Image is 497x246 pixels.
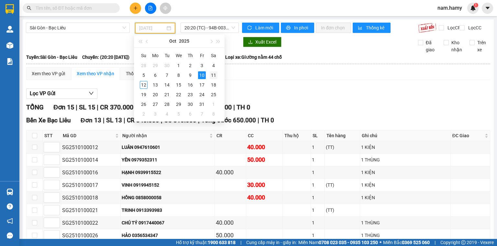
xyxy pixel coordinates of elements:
button: caret-down [482,3,493,14]
div: 16 [186,81,194,89]
div: 1 [175,62,182,69]
span: Hỗ trợ kỹ thuật: [176,239,236,246]
th: Sa [208,50,219,61]
div: SG2510100021 [62,206,119,214]
img: warehouse-icon [6,42,13,49]
td: 2025-10-25 [208,90,219,99]
div: 1 THÙNG [361,156,449,163]
span: nam.hamy [432,4,467,12]
span: CR 370.000 [100,103,133,111]
div: 30.000 [247,180,282,190]
th: STT [43,130,61,141]
th: Th [184,50,196,61]
th: Thu hộ [283,130,311,141]
div: SG2510100018 [62,194,119,202]
button: plus [130,3,141,14]
th: Ghi chú [360,130,451,141]
span: copyright [461,240,466,245]
div: 23 [186,91,194,98]
div: 8 [210,110,217,118]
td: 2025-10-03 [196,61,208,70]
div: Xem theo VP nhận [77,70,114,77]
span: Loại xe: Giường nằm 44 chỗ [225,54,282,61]
div: TRINH 0913393983 [122,207,214,214]
td: 2025-10-26 [138,99,149,109]
td: 2025-09-28 [138,61,149,70]
div: 2 [186,62,194,69]
th: Fr [196,50,208,61]
td: 2025-11-03 [149,109,161,119]
td: SG2510100021 [61,204,121,217]
span: plus [133,6,138,10]
div: 1 [312,156,323,163]
div: 19 [140,91,148,98]
span: Đơn 15 [53,103,74,111]
span: Miền Bắc [383,239,430,246]
img: warehouse-icon [6,189,13,195]
td: 2025-11-07 [196,109,208,119]
span: Thống kê [366,24,385,31]
div: SG2510100016 [62,169,119,177]
td: 2025-10-31 [196,99,208,109]
div: 4 [210,62,217,69]
span: Mã GD [63,132,114,139]
button: Lọc VP Gửi [26,88,97,99]
button: printerIn phơi [281,23,314,33]
div: 28 [140,62,148,69]
div: VINH 0919945152 [122,181,214,189]
div: SG2510100017 [62,181,119,189]
div: 29 [151,62,159,69]
button: syncLàm mới [242,23,279,33]
div: 1 [210,100,217,108]
td: 2025-11-02 [138,109,149,119]
span: Trên xe [475,39,491,53]
td: 2025-10-23 [184,90,196,99]
td: SG2510100012 [61,141,121,154]
span: Đơn 13 [81,117,101,124]
div: 11 [210,71,217,79]
td: SG2510100014 [61,154,121,166]
td: SG2510100018 [61,191,121,204]
td: 2025-10-09 [184,70,196,80]
td: 2025-10-28 [161,99,173,109]
span: | [97,103,98,111]
div: 1 [312,169,323,176]
span: Kho nhận [449,39,465,53]
div: 5 [140,71,148,79]
td: 2025-10-02 [184,61,196,70]
sup: 1 [474,3,478,7]
span: aim [163,6,168,10]
button: In đơn chọn [316,23,351,33]
td: 2025-11-04 [161,109,173,119]
button: downloadXuất Excel [243,37,282,47]
span: Lọc CC [466,24,482,31]
div: 4 [163,110,171,118]
div: 1 [312,181,323,189]
span: bar-chart [358,26,363,31]
div: 26 [140,100,148,108]
td: 2025-10-07 [161,70,173,80]
div: 3 [151,110,159,118]
td: 2025-09-30 [161,61,173,70]
div: 22 [175,91,182,98]
div: (TT) [326,207,359,214]
img: solution-icon [6,58,13,65]
span: caret-down [485,5,491,11]
div: 2 [140,110,148,118]
span: SL 15 [79,103,95,111]
span: | [240,239,241,246]
button: bar-chartThống kê [353,23,391,33]
div: 28 [163,100,171,108]
span: notification [7,218,13,224]
td: 2025-10-24 [196,90,208,99]
strong: 0708 023 035 - 0935 103 250 [319,240,378,245]
div: 1 [312,232,323,239]
strong: 0369 525 060 [402,240,430,245]
span: Lọc VP Gửi [30,89,55,97]
td: 2025-10-10 [196,70,208,80]
b: Tuyến: Sài Gòn - Bạc Liêu [26,55,77,60]
div: 3 [198,62,206,69]
div: 6 [186,110,194,118]
span: printer [286,26,292,31]
div: HẠNH 0939915522 [122,169,214,176]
